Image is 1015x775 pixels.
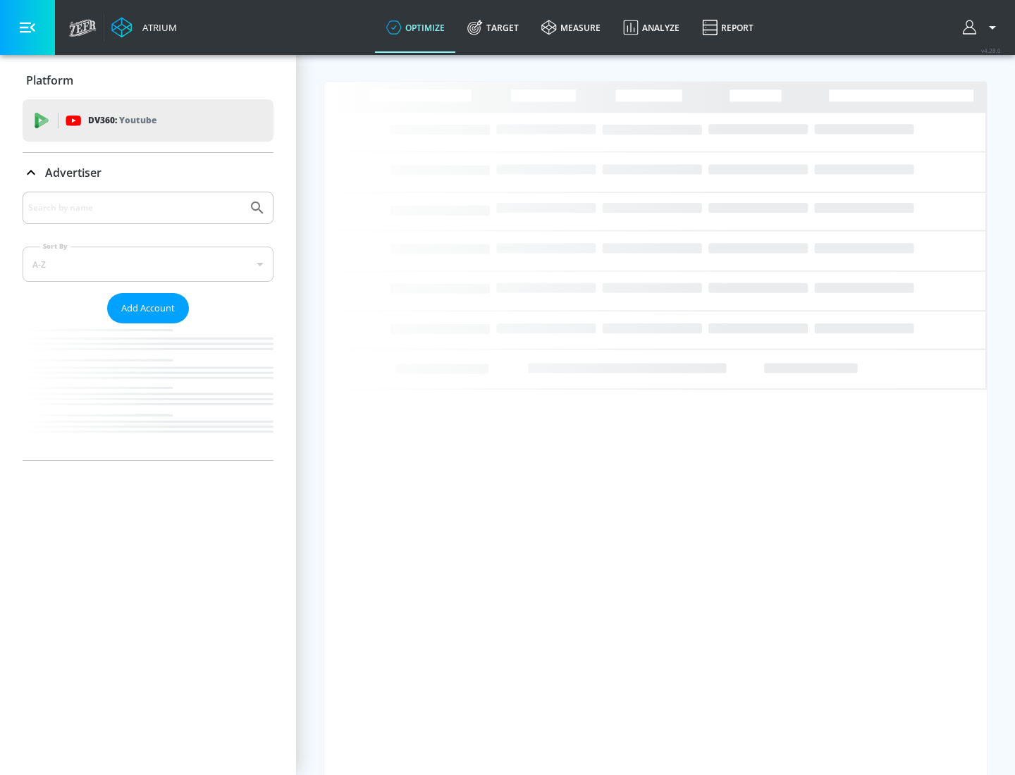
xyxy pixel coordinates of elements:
[137,21,177,34] div: Atrium
[23,192,273,460] div: Advertiser
[88,113,156,128] p: DV360:
[107,293,189,323] button: Add Account
[981,46,1001,54] span: v 4.28.0
[456,2,530,53] a: Target
[111,17,177,38] a: Atrium
[23,323,273,460] nav: list of Advertiser
[691,2,765,53] a: Report
[23,61,273,100] div: Platform
[26,73,73,88] p: Platform
[612,2,691,53] a: Analyze
[23,99,273,142] div: DV360: Youtube
[121,300,175,316] span: Add Account
[28,199,242,217] input: Search by name
[23,153,273,192] div: Advertiser
[40,242,70,251] label: Sort By
[119,113,156,128] p: Youtube
[530,2,612,53] a: measure
[375,2,456,53] a: optimize
[23,247,273,282] div: A-Z
[45,165,101,180] p: Advertiser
